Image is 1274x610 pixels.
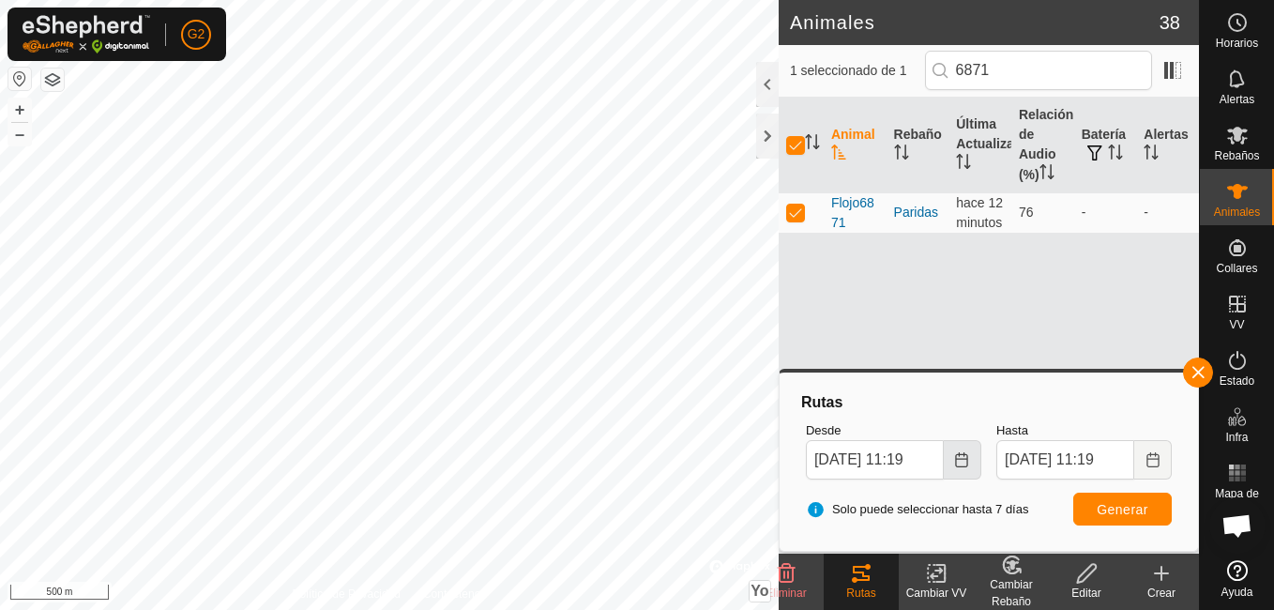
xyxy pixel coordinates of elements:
[293,586,401,602] a: Política de Privacidad
[1073,493,1172,526] button: Generar
[1209,497,1266,554] div: Chat abierto
[1124,585,1199,602] div: Crear
[1019,205,1034,220] span: 76
[23,15,150,53] img: Logo Gallagher
[806,500,1029,519] span: Solo puede seleccionar hasta 7 días
[831,127,875,142] font: Animal
[1220,94,1254,105] span: Alertas
[751,583,768,599] span: Yo
[1144,127,1188,142] font: Alertas
[824,585,899,602] div: Rutas
[790,61,925,81] span: 1 seleccionado de 1
[1214,150,1259,161] span: Rebaños
[1019,107,1073,182] font: Relación de Audio (%)
[956,195,1003,230] span: 10 oct 2025, 11:06
[1049,585,1124,602] div: Editar
[1108,147,1123,162] p-sorticon: Activar para ordenar
[974,576,1049,610] div: Cambiar Rebaño
[1216,263,1257,274] span: Collares
[1214,206,1260,218] span: Animales
[1082,127,1126,142] font: Batería
[1200,553,1274,605] a: Ayuda
[1221,587,1253,598] span: Ayuda
[1074,192,1137,233] td: -
[831,147,846,162] p-sorticon: Activar para ordenar
[805,137,820,152] p-sorticon: Activar para ordenar
[956,157,971,172] p-sorticon: Activar para ordenar
[1225,432,1248,443] span: Infra
[806,421,981,440] label: Desde
[944,440,981,480] button: Elija la fecha
[188,24,205,44] span: G2
[750,581,770,602] button: Yo
[790,11,1160,34] h2: Animales
[8,123,31,145] button: –
[41,69,64,91] button: Capas del Mapa
[1205,488,1269,511] span: Mapa de Calor
[1039,167,1054,182] p-sorticon: Activar para ordenar
[1220,375,1254,387] span: Estado
[956,116,1040,151] font: Última Actualización
[1160,8,1180,37] span: 38
[925,51,1152,90] input: Buscar (S)
[1216,38,1258,49] span: Horarios
[894,127,942,142] font: Rebaño
[1134,440,1172,480] button: Elija la fecha
[899,585,974,602] div: Cambiar VV
[894,147,909,162] p-sorticon: Activar para ordenar
[8,68,31,90] button: Restablecer Mapa
[1144,147,1159,162] p-sorticon: Activar para ordenar
[1097,502,1148,517] span: Generar
[766,587,806,600] span: Eliminar
[423,586,486,602] a: Contáctenos
[798,391,1179,414] div: Rutas
[831,193,879,233] span: Flojo6871
[1229,319,1244,330] span: VV
[8,99,31,121] button: +
[1136,192,1199,233] td: -
[996,421,1172,440] label: Hasta
[894,203,942,222] div: Paridas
